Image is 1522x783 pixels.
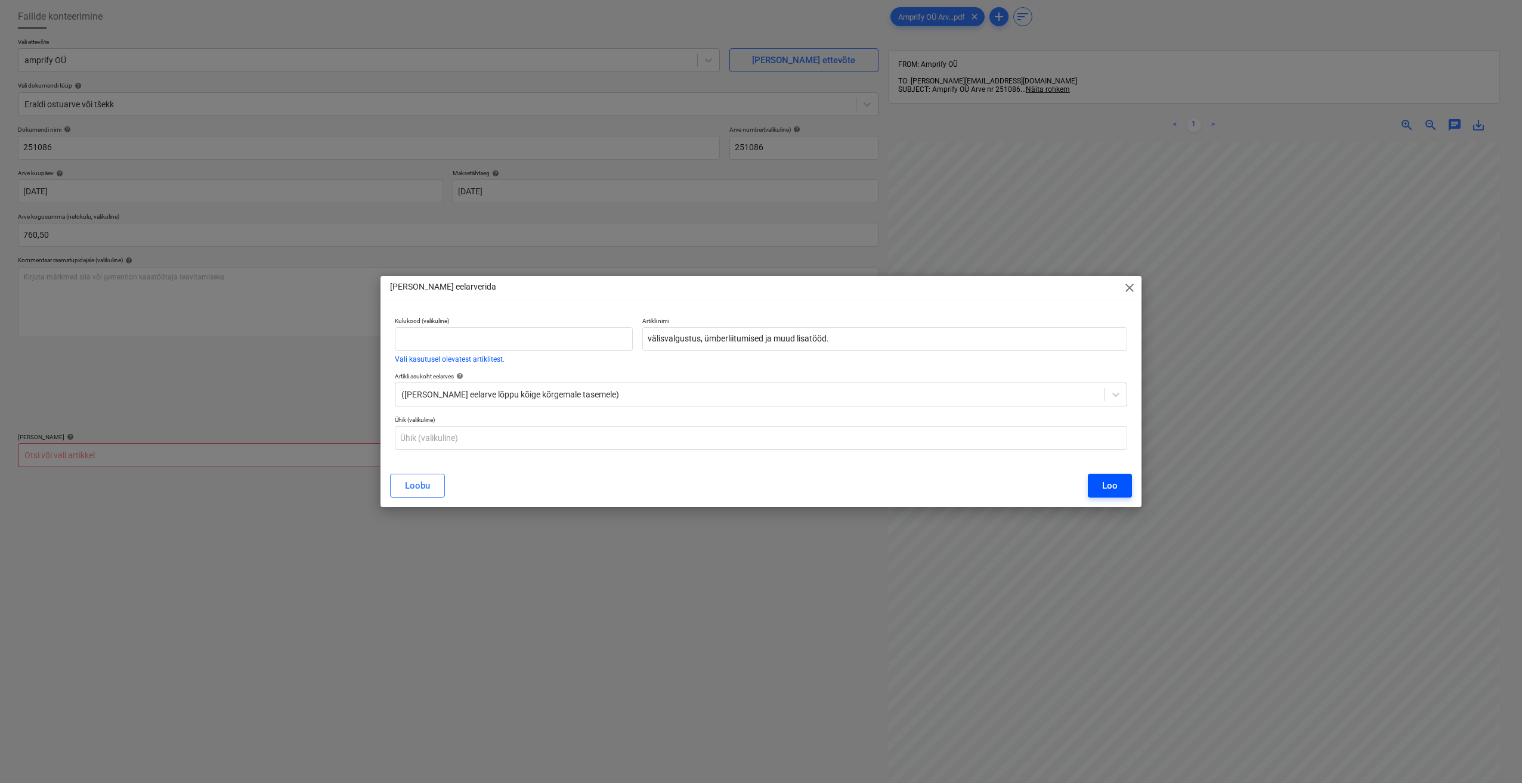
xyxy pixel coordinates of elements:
[395,317,633,327] p: Kulukood (valikuline)
[1122,281,1137,295] span: close
[1088,474,1132,498] button: Loo
[405,478,430,493] div: Loobu
[642,317,1127,327] p: Artikli nimi
[1102,478,1118,493] div: Loo
[395,416,1127,426] p: Ühik (valikuline)
[395,372,1127,380] div: Artikli asukoht eelarves
[454,372,463,380] span: help
[395,426,1127,450] input: Ühik (valikuline)
[395,356,505,363] button: Vali kasutusel olevatest artiklitest.
[390,474,445,498] button: Loobu
[390,281,496,293] p: [PERSON_NAME] eelarverida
